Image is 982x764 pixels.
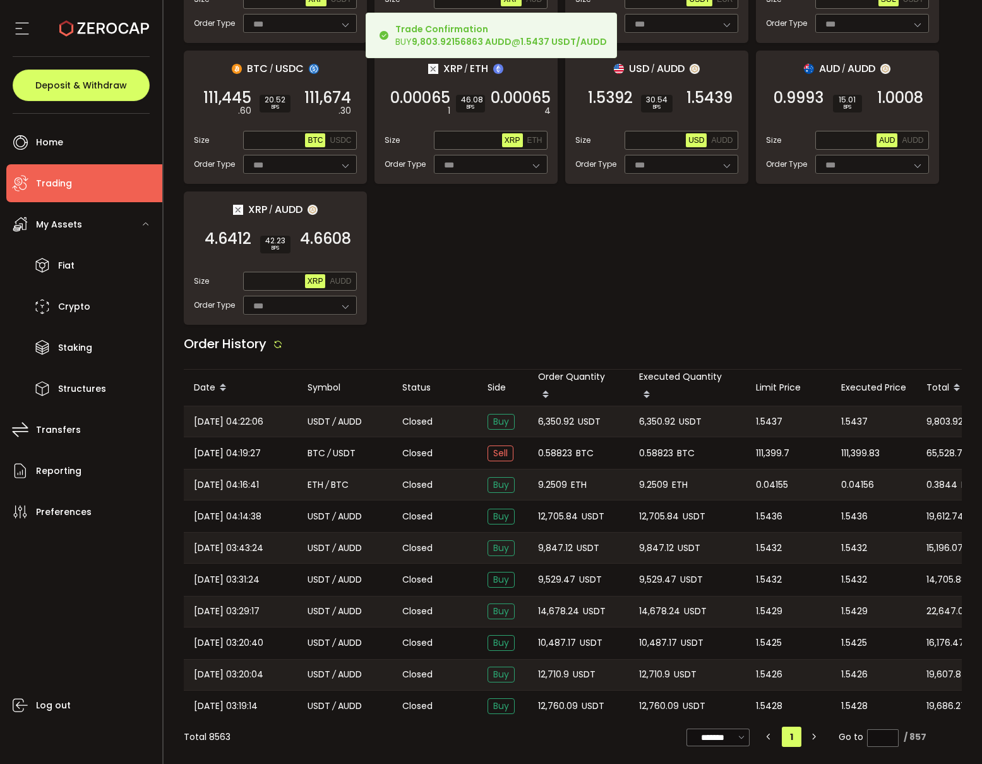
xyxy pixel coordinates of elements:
span: Trading [36,174,72,193]
span: AUDD [338,604,362,619]
span: 1.5425 [756,636,782,650]
span: USDT [308,541,330,555]
span: 12,760.09 [639,699,679,713]
span: 1.5432 [841,573,867,587]
span: USDT [308,604,330,619]
span: BTC [961,478,979,492]
span: 1.5439 [686,92,733,104]
span: USDT [577,541,599,555]
span: Buy [488,635,515,651]
span: Closed [402,415,433,428]
span: 1.5437 [841,415,868,429]
em: / [332,604,336,619]
em: 4 [544,104,551,118]
span: Closed [402,542,433,555]
span: Order Type [766,18,807,29]
b: 9,803.92156863 AUDD [412,35,512,48]
span: [DATE] 03:19:14 [194,699,258,713]
span: 0.00065 [390,92,450,104]
span: AUDD [275,202,302,217]
span: Order Type [194,18,235,29]
span: 1.5428 [756,699,782,713]
span: XRP [248,202,267,217]
img: zuPXiwguUFiBOIQyqLOiXsnnNitlx7q4LCwEbLHADjIpTka+Lip0HH8D0VTrd02z+wEAAAAASUVORK5CYII= [880,64,890,74]
span: USDT [582,699,604,713]
span: 20.52 [265,96,285,104]
span: 22,647.05 [926,604,969,619]
span: Size [194,276,209,287]
span: 42.23 [265,237,285,245]
span: 12,705.84 [639,509,679,524]
span: 12,710.9 [639,667,670,682]
span: USDT [578,415,601,429]
img: eth_portfolio.svg [493,64,503,74]
span: Size [194,135,209,146]
span: BTC [308,136,323,145]
span: 1.5392 [588,92,633,104]
em: 1 [448,104,450,118]
span: Buy [488,509,515,524]
span: 9.2509 [538,478,567,492]
span: 1.5429 [841,604,868,619]
span: Preferences [36,503,92,521]
span: USDT [583,604,606,619]
span: Order Type [575,159,616,170]
span: Log out [36,696,71,715]
span: AUDD [338,541,362,555]
span: 14,705.88 [926,573,967,587]
button: BTC [305,133,325,147]
span: 15,196.07 [926,541,963,555]
span: Transfers [36,421,81,439]
div: Date [184,377,297,399]
span: Order Type [766,159,807,170]
button: USDC [327,133,354,147]
em: / [327,446,331,461]
span: 12,710.9 [538,667,569,682]
button: XRP [305,274,326,288]
span: USDC [275,61,304,76]
span: 4.6608 [300,233,351,245]
span: XRP [505,136,520,145]
span: 4.6412 [205,233,251,245]
span: 10,487.17 [639,636,677,650]
span: USDT [681,636,704,650]
span: Structures [58,380,106,398]
i: BPS [838,104,857,111]
span: USDT [308,699,330,713]
span: 111,399.7 [756,446,789,461]
span: USDT [684,604,707,619]
em: / [332,699,336,713]
em: .60 [238,104,251,118]
span: 46.08 [461,96,480,104]
span: Order Type [194,300,235,311]
span: 9.2509 [639,478,668,492]
em: / [464,63,468,75]
span: USDC [330,136,351,145]
span: BTC [247,61,268,76]
span: BTC [308,446,325,461]
em: / [332,573,336,587]
span: 9,529.47 [639,573,676,587]
span: 65,528.72 [926,446,967,461]
span: Size [385,135,400,146]
span: 1.5426 [756,667,782,682]
span: USDT [573,667,596,682]
span: Closed [402,700,433,713]
span: [DATE] 04:14:38 [194,509,261,524]
span: USDT [308,415,330,429]
button: AUDD [327,274,354,288]
span: 0.58823 [639,446,673,461]
span: AUDD [338,667,362,682]
span: BTC [677,446,695,461]
span: My Assets [36,215,82,234]
span: 0.04155 [756,478,788,492]
span: 10,487.17 [538,636,576,650]
span: 15.01 [838,96,857,104]
span: 111,674 [304,92,351,104]
span: Home [36,133,63,152]
em: / [332,667,336,682]
img: aud_portfolio.svg [804,64,814,74]
span: Closed [402,668,433,681]
span: 6,350.92 [538,415,574,429]
span: 111,445 [203,92,251,104]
